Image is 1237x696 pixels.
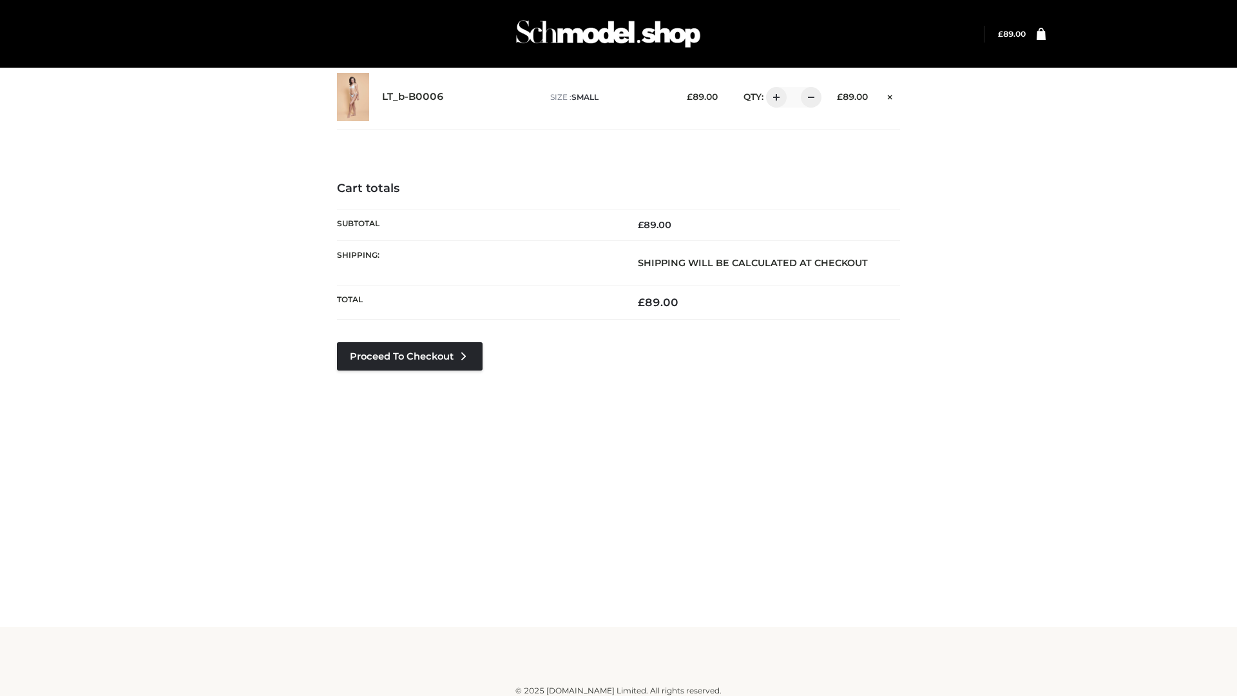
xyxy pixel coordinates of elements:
[337,182,900,196] h4: Cart totals
[512,8,705,59] img: Schmodel Admin 964
[337,342,483,371] a: Proceed to Checkout
[337,73,369,121] img: LT_b-B0006 - SMALL
[731,87,817,108] div: QTY:
[638,296,678,309] bdi: 89.00
[337,209,618,240] th: Subtotal
[638,257,868,269] strong: Shipping will be calculated at checkout
[881,87,900,104] a: Remove this item
[337,285,618,320] th: Total
[687,92,718,102] bdi: 89.00
[638,296,645,309] span: £
[571,92,599,102] span: SMALL
[837,92,843,102] span: £
[998,29,1026,39] bdi: 89.00
[837,92,868,102] bdi: 89.00
[638,219,644,231] span: £
[382,91,444,103] a: LT_b-B0006
[638,219,671,231] bdi: 89.00
[337,240,618,285] th: Shipping:
[687,92,693,102] span: £
[998,29,1026,39] a: £89.00
[998,29,1003,39] span: £
[550,92,667,103] p: size :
